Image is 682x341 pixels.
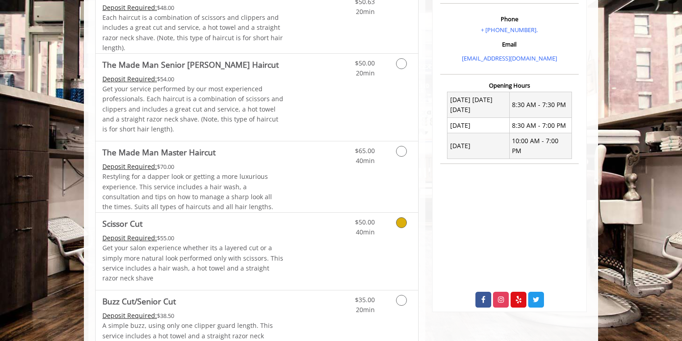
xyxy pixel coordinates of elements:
[102,243,284,284] p: Get your salon experience whether its a layered cut or a simply more natural look performed only ...
[102,3,284,13] div: $48.00
[509,133,571,159] td: 10:00 AM - 7:00 PM
[102,146,216,159] b: The Made Man Master Haircut
[102,172,273,211] span: Restyling for a dapper look or getting a more luxurious experience. This service includes a hair ...
[355,146,375,155] span: $65.00
[355,218,375,226] span: $50.00
[462,54,557,62] a: [EMAIL_ADDRESS][DOMAIN_NAME]
[355,59,375,67] span: $50.00
[356,305,375,314] span: 20min
[102,234,157,242] span: This service needs some Advance to be paid before we block your appointment
[102,295,176,308] b: Buzz Cut/Senior Cut
[102,74,284,84] div: $54.00
[442,41,576,47] h3: Email
[481,26,538,34] a: + [PHONE_NUMBER].
[102,233,284,243] div: $55.00
[102,84,284,135] p: Get your service performed by our most experienced professionals. Each haircut is a combination o...
[447,118,510,133] td: [DATE]
[509,118,571,133] td: 8:30 AM - 7:00 PM
[102,3,157,12] span: This service needs some Advance to be paid before we block your appointment
[102,162,284,172] div: $70.00
[355,295,375,304] span: $35.00
[102,311,284,321] div: $38.50
[447,92,510,118] td: [DATE] [DATE] [DATE]
[509,92,571,118] td: 8:30 AM - 7:30 PM
[356,7,375,16] span: 20min
[356,156,375,165] span: 40min
[102,13,283,52] span: Each haircut is a combination of scissors and clippers and includes a great cut and service, a ho...
[442,16,576,22] h3: Phone
[102,311,157,320] span: This service needs some Advance to be paid before we block your appointment
[102,217,143,230] b: Scissor Cut
[440,82,579,89] h3: Opening Hours
[447,133,510,159] td: [DATE]
[102,75,157,83] span: This service needs some Advance to be paid before we block your appointment
[356,69,375,77] span: 20min
[356,228,375,236] span: 40min
[102,58,279,71] b: The Made Man Senior [PERSON_NAME] Haircut
[102,162,157,171] span: This service needs some Advance to be paid before we block your appointment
